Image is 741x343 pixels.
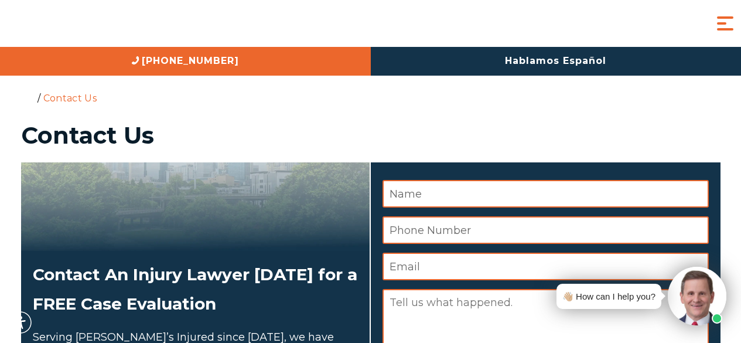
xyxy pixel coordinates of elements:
[24,92,35,103] a: Home
[383,216,709,244] input: Phone Number
[21,162,370,251] img: Attorneys
[21,124,720,147] h1: Contact Us
[40,93,100,104] li: Contact Us
[668,267,726,325] img: Intaker widget Avatar
[383,253,709,280] input: Email
[562,288,655,304] div: 👋🏼 How can I help you?
[383,180,709,208] input: Name
[713,12,737,35] button: Menu
[33,260,358,319] h2: Contact An Injury Lawyer [DATE] for a FREE Case Evaluation
[9,13,149,35] img: Auger & Auger Accident and Injury Lawyers Logo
